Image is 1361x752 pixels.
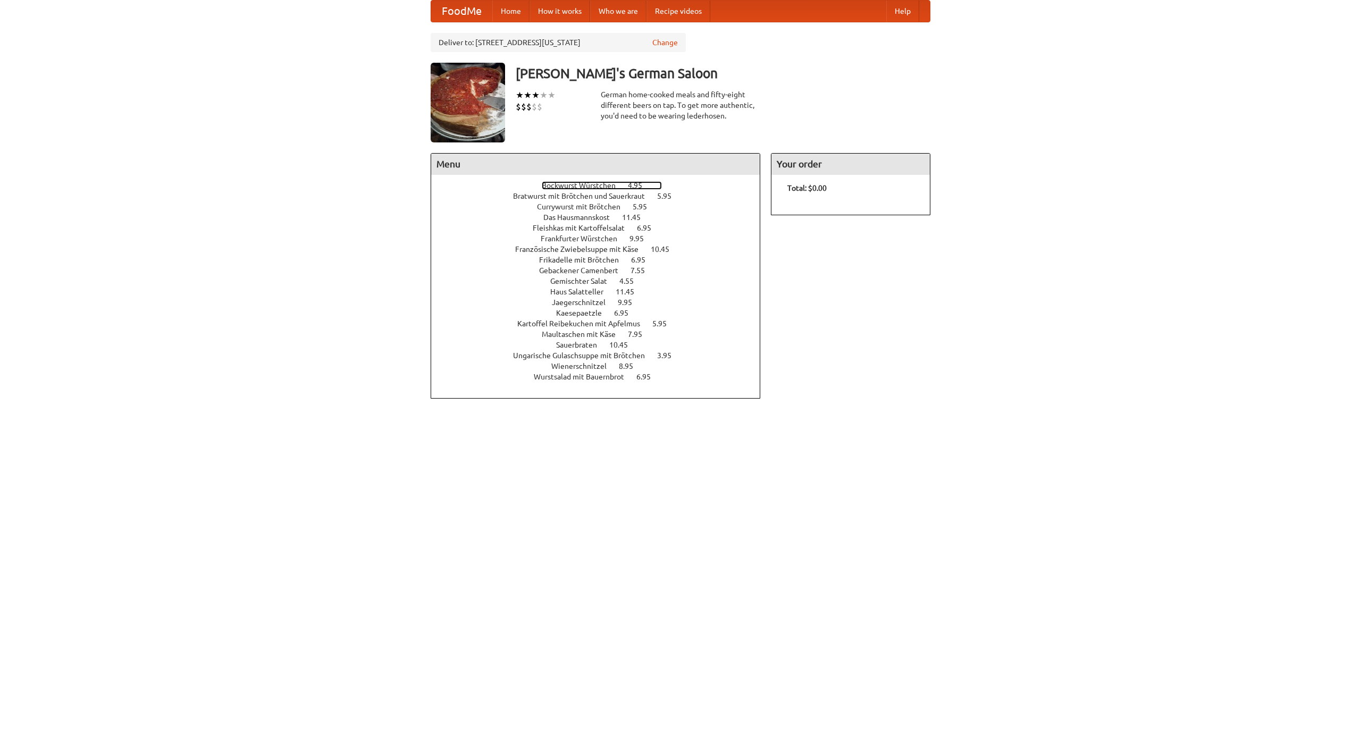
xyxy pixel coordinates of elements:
[515,245,649,254] span: Französische Zwiebelsuppe mit Käse
[492,1,530,22] a: Home
[516,101,521,113] li: $
[540,89,548,101] li: ★
[524,89,532,101] li: ★
[516,89,524,101] li: ★
[517,319,651,328] span: Kartoffel Reibekuchen mit Apfelmus
[550,277,653,285] a: Gemischter Salat 4.55
[552,298,652,307] a: Jaegerschnitzel 9.95
[542,181,626,190] span: Bockwurst Würstchen
[787,184,827,192] b: Total: $0.00
[551,362,653,370] a: Wienerschnitzel 8.95
[513,351,656,360] span: Ungarische Gulaschsuppe mit Brötchen
[541,234,628,243] span: Frankfurter Würstchen
[539,256,629,264] span: Frikadelle mit Brötchen
[550,288,654,296] a: Haus Salatteller 11.45
[614,309,639,317] span: 6.95
[590,1,646,22] a: Who we are
[431,63,505,142] img: angular.jpg
[537,202,667,211] a: Currywurst mit Brötchen 5.95
[631,266,656,275] span: 7.55
[637,224,662,232] span: 6.95
[543,213,620,222] span: Das Hausmannskost
[651,245,680,254] span: 10.45
[539,266,665,275] a: Gebackener Camenbert 7.55
[533,224,635,232] span: Fleishkas mit Kartoffelsalat
[771,154,930,175] h4: Your order
[513,192,656,200] span: Bratwurst mit Brötchen und Sauerkraut
[533,224,671,232] a: Fleishkas mit Kartoffelsalat 6.95
[537,202,631,211] span: Currywurst mit Brötchen
[618,298,643,307] span: 9.95
[550,288,614,296] span: Haus Salatteller
[628,181,653,190] span: 4.95
[539,266,629,275] span: Gebackener Camenbert
[556,341,608,349] span: Sauerbraten
[556,309,612,317] span: Kaesepaetzle
[542,181,662,190] a: Bockwurst Würstchen 4.95
[431,33,686,52] div: Deliver to: [STREET_ADDRESS][US_STATE]
[550,277,618,285] span: Gemischter Salat
[619,277,644,285] span: 4.55
[886,1,919,22] a: Help
[552,298,616,307] span: Jaegerschnitzel
[622,213,651,222] span: 11.45
[551,362,617,370] span: Wienerschnitzel
[628,330,653,339] span: 7.95
[431,1,492,22] a: FoodMe
[548,89,556,101] li: ★
[619,362,644,370] span: 8.95
[542,330,662,339] a: Maultaschen mit Käse 7.95
[521,101,526,113] li: $
[633,202,658,211] span: 5.95
[542,330,626,339] span: Maultaschen mit Käse
[516,63,930,84] h3: [PERSON_NAME]'s German Saloon
[541,234,663,243] a: Frankfurter Würstchen 9.95
[513,351,691,360] a: Ungarische Gulaschsuppe mit Brötchen 3.95
[526,101,532,113] li: $
[636,373,661,381] span: 6.95
[601,89,760,121] div: German home-cooked meals and fifty-eight different beers on tap. To get more authentic, you'd nee...
[515,245,689,254] a: Französische Zwiebelsuppe mit Käse 10.45
[556,309,648,317] a: Kaesepaetzle 6.95
[652,319,677,328] span: 5.95
[629,234,654,243] span: 9.95
[657,192,682,200] span: 5.95
[556,341,648,349] a: Sauerbraten 10.45
[631,256,656,264] span: 6.95
[513,192,691,200] a: Bratwurst mit Brötchen und Sauerkraut 5.95
[609,341,639,349] span: 10.45
[652,37,678,48] a: Change
[534,373,635,381] span: Wurstsalad mit Bauernbrot
[537,101,542,113] li: $
[657,351,682,360] span: 3.95
[534,373,670,381] a: Wurstsalad mit Bauernbrot 6.95
[646,1,710,22] a: Recipe videos
[532,89,540,101] li: ★
[530,1,590,22] a: How it works
[543,213,660,222] a: Das Hausmannskost 11.45
[616,288,645,296] span: 11.45
[431,154,760,175] h4: Menu
[517,319,686,328] a: Kartoffel Reibekuchen mit Apfelmus 5.95
[539,256,665,264] a: Frikadelle mit Brötchen 6.95
[532,101,537,113] li: $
